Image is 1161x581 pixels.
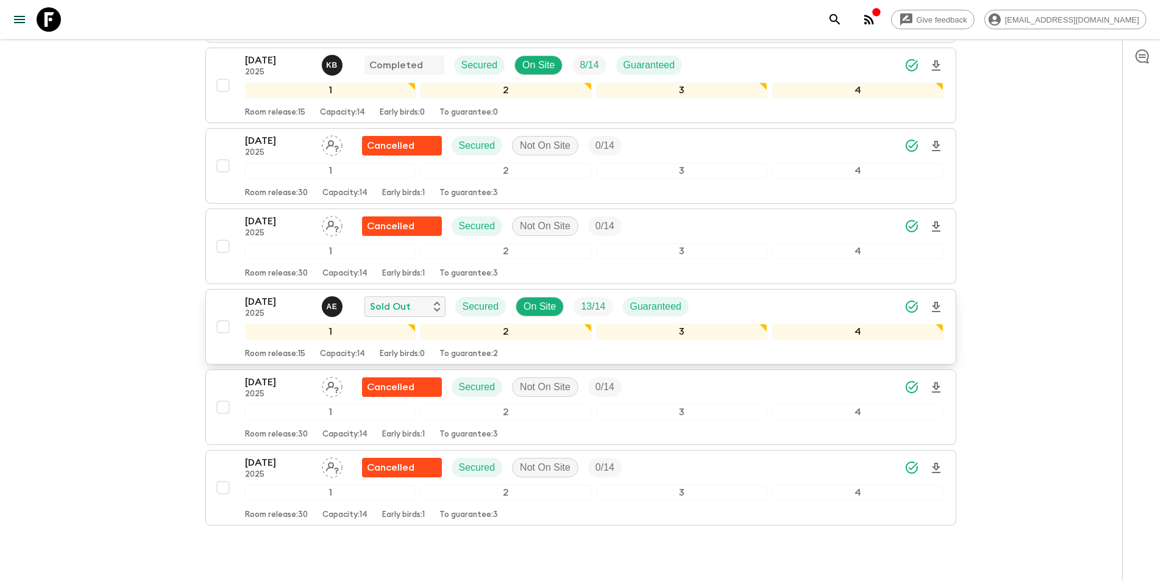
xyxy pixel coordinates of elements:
div: Not On Site [512,136,578,155]
div: 4 [772,82,943,98]
p: [DATE] [245,375,312,390]
p: 13 / 14 [581,299,605,314]
svg: Download Onboarding [929,461,943,476]
span: Alp Edward Watmough [322,300,345,310]
button: [DATE]2025Kamil BabacCompletedSecuredOn SiteTrip FillGuaranteed1234Room release:15Capacity:14Earl... [205,48,956,123]
p: Cancelled [367,219,414,233]
a: Give feedback [891,10,975,29]
p: Room release: 30 [245,430,308,440]
div: 3 [597,404,768,420]
p: Capacity: 14 [322,510,367,520]
p: Capacity: 14 [320,349,365,359]
div: Trip Fill [572,55,606,75]
div: Secured [452,136,503,155]
div: 2 [421,485,592,501]
p: Secured [461,58,498,73]
p: On Site [524,299,556,314]
div: Trip Fill [588,136,622,155]
p: [DATE] [245,294,312,309]
div: 1 [245,404,416,420]
span: Give feedback [910,15,974,24]
p: 0 / 14 [595,460,614,475]
p: Secured [463,299,499,314]
div: 2 [421,82,592,98]
p: 2025 [245,229,312,238]
div: Trip Fill [573,297,612,316]
div: Not On Site [512,377,578,397]
div: Flash Pack cancellation [362,136,442,155]
div: Secured [454,55,505,75]
div: 4 [772,404,943,420]
div: 1 [245,485,416,501]
p: Room release: 30 [245,188,308,198]
button: AE [322,296,345,317]
p: Capacity: 14 [322,188,367,198]
p: [DATE] [245,214,312,229]
p: Room release: 30 [245,510,308,520]
span: Assign pack leader [322,219,343,229]
p: Not On Site [520,380,570,394]
button: [DATE]2025Alp Edward WatmoughSold OutSecuredOn SiteTrip FillGuaranteed1234Room release:15Capacity... [205,289,956,365]
div: Not On Site [512,458,578,477]
span: Kamil Babac [322,59,345,68]
div: Trip Fill [588,458,622,477]
p: 0 / 14 [595,219,614,233]
div: Secured [455,297,506,316]
span: [EMAIL_ADDRESS][DOMAIN_NAME] [998,15,1146,24]
p: Capacity: 14 [322,430,367,440]
svg: Download Onboarding [929,59,943,73]
div: 1 [245,324,416,340]
p: Capacity: 14 [320,108,365,118]
p: Cancelled [367,460,414,475]
div: [EMAIL_ADDRESS][DOMAIN_NAME] [984,10,1146,29]
svg: Download Onboarding [929,139,943,154]
svg: Download Onboarding [929,300,943,315]
p: Secured [459,219,495,233]
p: 2025 [245,309,312,319]
div: 3 [597,485,768,501]
div: Flash Pack cancellation [362,377,442,397]
div: 3 [597,163,768,179]
button: [DATE]2025Assign pack leaderFlash Pack cancellationSecuredNot On SiteTrip Fill1234Room release:30... [205,209,956,284]
p: Completed [369,58,423,73]
p: 8 / 14 [580,58,598,73]
div: On Site [514,55,563,75]
div: Secured [452,458,503,477]
button: [DATE]2025Assign pack leaderFlash Pack cancellationSecuredNot On SiteTrip Fill1234Room release:30... [205,128,956,204]
p: Secured [459,380,495,394]
p: A E [327,302,338,312]
p: Early birds: 1 [382,430,425,440]
p: To guarantee: 0 [439,108,498,118]
button: [DATE]2025Assign pack leaderFlash Pack cancellationSecuredNot On SiteTrip Fill1234Room release:30... [205,369,956,445]
button: search adventures [823,7,847,32]
svg: Download Onboarding [929,219,943,234]
svg: Download Onboarding [929,380,943,395]
div: Secured [452,377,503,397]
p: 2025 [245,470,312,480]
p: To guarantee: 3 [439,510,498,520]
div: Trip Fill [588,377,622,397]
p: [DATE] [245,134,312,148]
p: Not On Site [520,460,570,475]
svg: Synced Successfully [904,138,919,153]
p: Not On Site [520,219,570,233]
p: 0 / 14 [595,380,614,394]
div: 1 [245,82,416,98]
p: Room release: 30 [245,269,308,279]
div: 4 [772,163,943,179]
div: 1 [245,163,416,179]
p: To guarantee: 3 [439,269,498,279]
p: To guarantee: 3 [439,188,498,198]
div: Flash Pack cancellation [362,216,442,236]
button: [DATE]2025Assign pack leaderFlash Pack cancellationSecuredNot On SiteTrip Fill1234Room release:30... [205,450,956,526]
p: Capacity: 14 [322,269,367,279]
div: 2 [421,324,592,340]
p: Early birds: 0 [380,349,425,359]
div: 2 [421,404,592,420]
p: To guarantee: 3 [439,430,498,440]
div: 3 [597,82,768,98]
p: Room release: 15 [245,349,305,359]
p: Secured [459,138,495,153]
p: 0 / 14 [595,138,614,153]
div: Secured [452,216,503,236]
